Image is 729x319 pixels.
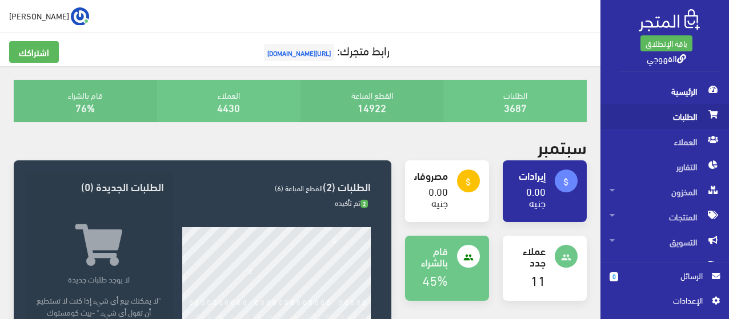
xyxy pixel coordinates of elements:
[610,204,720,229] span: المنتجات
[600,104,729,129] a: الطلبات
[428,181,448,212] a: 0.00 جنيه
[264,44,334,61] span: [URL][DOMAIN_NAME]
[9,7,89,25] a: ... [PERSON_NAME]
[34,273,164,285] p: لا يوجد طلبات جديدة
[561,252,571,263] i: people
[619,294,702,306] span: اﻹعدادات
[358,98,386,116] a: 14922
[217,98,240,116] a: 4430
[14,80,157,122] div: قام بالشراء
[600,79,729,104] a: الرئيسية
[600,204,729,229] a: المنتجات
[261,39,390,60] a: رابط متجرك:[URL][DOMAIN_NAME]
[414,169,448,181] h4: مصروفات
[610,129,720,154] span: العملاء
[512,169,546,181] h4: إيرادات
[600,255,729,280] a: المحتوى
[422,267,448,292] a: 45%
[610,229,720,255] span: التسويق
[610,104,720,129] span: الطلبات
[463,177,474,187] i: attach_money
[640,35,692,51] a: باقة الإنطلاق
[610,272,618,281] span: 0
[75,98,95,116] a: 76%
[414,245,448,268] h4: قام بالشراء
[335,196,368,209] span: تم تأكيده
[14,241,57,284] iframe: Drift Widget Chat Controller
[610,79,720,104] span: الرئيسية
[301,80,444,122] div: القطع المباعة
[600,154,729,179] a: التقارير
[627,269,703,282] span: الرسائل
[647,50,686,66] a: القهوجي
[157,80,301,122] div: العملاء
[9,41,59,63] a: اشتراكك
[71,7,89,26] img: ...
[600,129,729,154] a: العملاء
[512,245,546,268] h4: عملاء جدد
[561,177,571,187] i: attach_money
[504,98,527,116] a: 3687
[361,200,368,208] span: 2
[463,252,474,263] i: people
[610,294,720,312] a: اﻹعدادات
[34,294,164,318] p: "لا يمكنك بيع أي شيء إذا كنت لا تستطيع أن تقول أي شيء." -بيث كومستوك
[531,267,546,292] a: 11
[34,181,164,192] h3: الطلبات الجديدة (0)
[526,181,546,212] a: 0.00 جنيه
[600,179,729,204] a: المخزون
[538,136,587,156] h2: سبتمبر
[275,181,323,195] span: القطع المباعة (6)
[610,269,720,294] a: 0 الرسائل
[610,179,720,204] span: المخزون
[9,9,69,23] span: [PERSON_NAME]
[443,80,587,122] div: الطلبات
[639,9,700,31] img: .
[610,154,720,179] span: التقارير
[182,181,371,192] h3: الطلبات (2)
[610,255,720,280] span: المحتوى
